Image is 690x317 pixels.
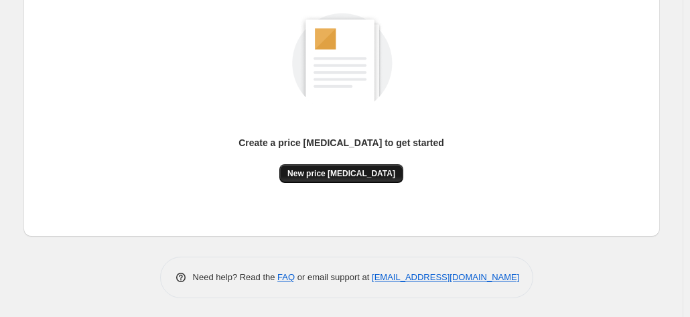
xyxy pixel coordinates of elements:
span: Need help? Read the [193,272,278,282]
p: Create a price [MEDICAL_DATA] to get started [238,136,444,149]
a: FAQ [277,272,295,282]
span: or email support at [295,272,372,282]
button: New price [MEDICAL_DATA] [279,164,403,183]
span: New price [MEDICAL_DATA] [287,168,395,179]
a: [EMAIL_ADDRESS][DOMAIN_NAME] [372,272,519,282]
